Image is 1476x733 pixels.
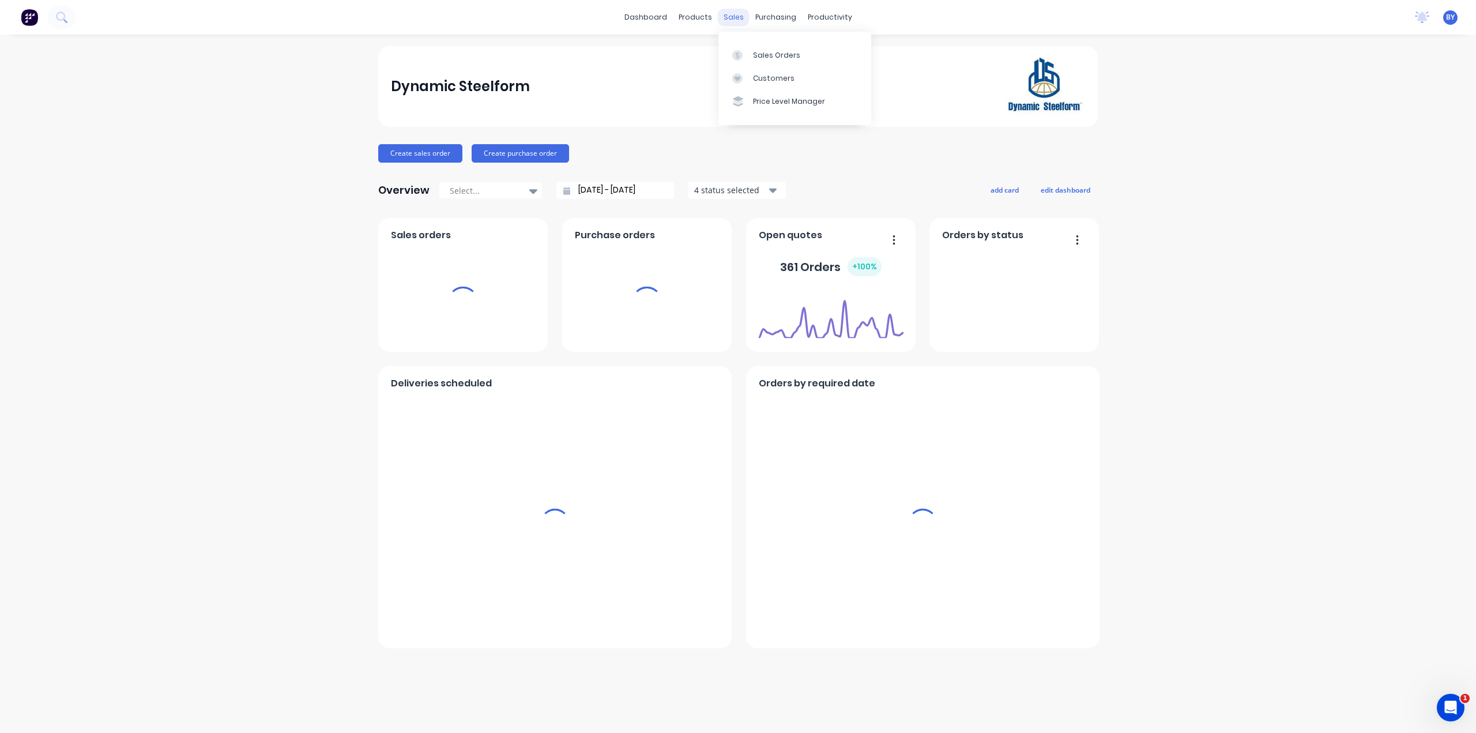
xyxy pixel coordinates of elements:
span: Orders by required date [759,377,875,390]
div: Overview [378,179,430,202]
button: Create sales order [378,144,462,163]
div: productivity [802,9,858,26]
span: BY [1446,12,1455,22]
div: 361 Orders [780,257,882,276]
span: Sales orders [391,228,451,242]
div: + 100 % [848,257,882,276]
div: 4 status selected [694,184,767,196]
span: Deliveries scheduled [391,377,492,390]
img: Factory [21,9,38,26]
a: Sales Orders [718,43,871,66]
a: dashboard [619,9,673,26]
button: Create purchase order [472,144,569,163]
img: Dynamic Steelform [1004,46,1085,127]
div: Sales Orders [753,50,800,61]
span: Purchase orders [575,228,655,242]
a: Customers [718,67,871,90]
span: 1 [1460,694,1470,703]
button: edit dashboard [1033,182,1098,197]
div: Customers [753,73,795,84]
iframe: Intercom live chat [1437,694,1464,721]
div: Dynamic Steelform [391,75,530,98]
div: sales [718,9,750,26]
button: add card [983,182,1026,197]
span: Orders by status [942,228,1023,242]
a: Price Level Manager [718,90,871,113]
button: 4 status selected [688,182,786,199]
span: Open quotes [759,228,822,242]
div: Price Level Manager [753,96,825,107]
div: purchasing [750,9,802,26]
div: products [673,9,718,26]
